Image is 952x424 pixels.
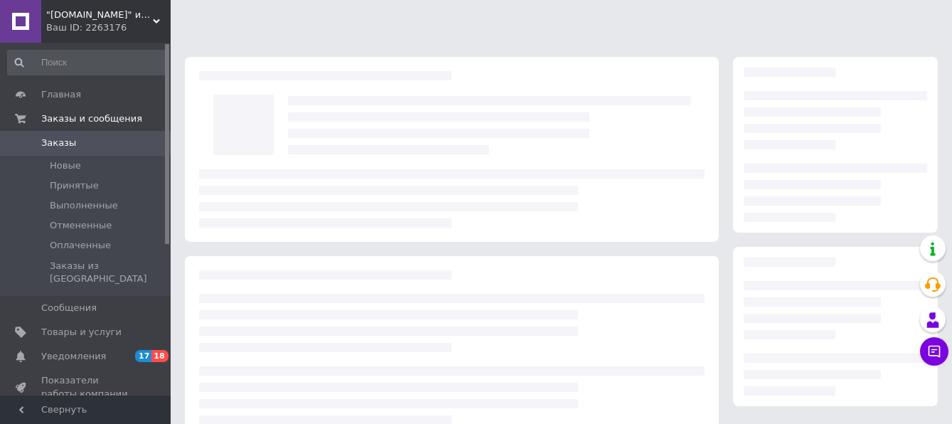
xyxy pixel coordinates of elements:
span: Товары и услуги [41,326,122,339]
div: Ваш ID: 2263176 [46,21,171,34]
span: "vts1.com.ua" интернет магазин мебели [46,9,153,21]
span: 17 [135,350,151,362]
span: Выполненные [50,199,118,212]
span: Принятые [50,179,99,192]
span: Сообщения [41,302,97,314]
span: Главная [41,88,81,101]
button: Чат с покупателем [920,337,948,366]
span: Оплаченные [50,239,111,252]
span: Заказы и сообщения [41,112,142,125]
span: Показатели работы компании [41,374,132,400]
span: Новые [50,159,81,172]
span: Уведомления [41,350,106,363]
span: Заказы из [GEOGRAPHIC_DATA] [50,260,166,285]
span: Отмененные [50,219,112,232]
span: 18 [151,350,168,362]
input: Поиск [7,50,168,75]
span: Заказы [41,137,76,149]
